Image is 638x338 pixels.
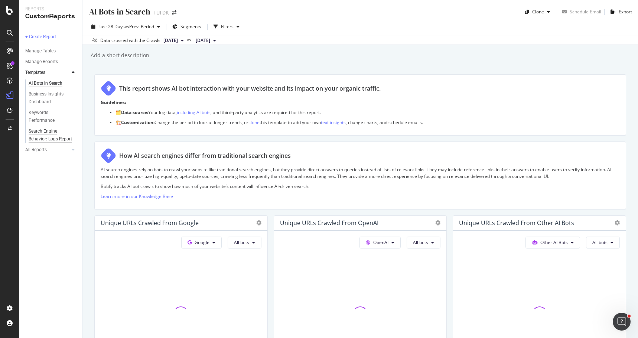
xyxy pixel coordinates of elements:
span: 2025 Sep. 30th [163,37,178,44]
div: Search Engine Behavior: Logs Report [29,127,72,143]
button: [DATE] [160,36,187,45]
a: AI Bots in Search [29,79,77,87]
span: Other AI Bots [540,239,568,246]
div: Manage Tables [25,47,56,55]
div: Add a short description [90,52,149,59]
button: OpenAI [359,237,401,248]
a: Business Insights Dashboard [29,90,77,106]
a: including AI bots [177,109,211,116]
span: Last 28 Days [98,23,125,30]
div: Business Insights Dashboard [29,90,71,106]
button: Last 28 DaysvsPrev. Period [88,21,163,33]
strong: Data source: [121,109,148,116]
div: Unique URLs Crawled from Other AI Bots [459,219,574,227]
a: Templates [25,69,69,77]
a: All Reports [25,146,69,154]
div: Filters [221,23,234,30]
div: Schedule Email [570,9,601,15]
strong: Customization: [121,119,154,126]
div: CustomReports [25,12,76,21]
button: All bots [228,237,261,248]
span: vs [187,36,193,43]
button: Other AI Bots [525,237,580,248]
div: Manage Reports [25,58,58,66]
div: + Create Report [25,33,56,41]
div: AI Bots in Search [88,6,150,17]
span: All bots [413,239,428,246]
p: AI search engines rely on bots to crawl your website like traditional search engines, but they pr... [101,166,620,179]
p: Botify tracks AI bot crawls to show how much of your website’s content will influence AI-driven s... [101,183,620,189]
a: text insights [321,119,346,126]
strong: Guidelines: [101,99,126,105]
div: TUI DK [153,9,169,16]
span: vs Prev. Period [125,23,154,30]
iframe: Intercom live chat [613,313,631,331]
button: Filters [211,21,242,33]
button: All bots [586,237,620,248]
p: 🏗️ Change the period to look at longer trends, or this template to add your own , change charts, ... [115,119,620,126]
p: 🗂️ Your log data, , and third-party analytics are required for this report. [115,109,620,116]
div: Data crossed with the Crawls [100,37,160,44]
button: [DATE] [193,36,219,45]
a: clone [248,119,260,126]
button: Google [181,237,222,248]
a: Keywords Performance [29,109,77,124]
span: Google [195,239,209,246]
a: Search Engine Behavior: Logs Report [29,127,77,143]
button: All bots [407,237,440,248]
a: Manage Reports [25,58,77,66]
div: Templates [25,69,45,77]
div: How AI search engines differ from traditional search enginesAI search engines rely on bots to cra... [94,142,626,209]
span: All bots [234,239,249,246]
div: Clone [532,9,544,15]
a: + Create Report [25,33,77,41]
div: AI Bots in Search [29,79,62,87]
span: Segments [180,23,201,30]
div: Reports [25,6,76,12]
div: Unique URLs Crawled from Google [101,219,199,227]
div: arrow-right-arrow-left [172,10,176,15]
div: How AI search engines differ from traditional search engines [119,152,291,160]
div: All Reports [25,146,47,154]
div: This report shows AI bot interaction with your website and its impact on your organic traffic. [119,84,381,93]
a: Learn more in our Knowledge Base [101,193,173,199]
span: OpenAI [373,239,388,246]
div: Export [619,9,632,15]
button: Segments [169,21,204,33]
span: 2025 Aug. 13th [196,37,210,44]
div: Keywords Performance [29,109,70,124]
div: This report shows AI bot interaction with your website and its impact on your organic traffic.Gui... [94,74,626,136]
button: Clone [522,6,553,18]
button: Export [608,6,632,18]
button: Schedule Email [559,6,601,18]
div: Unique URLs Crawled from OpenAI [280,219,378,227]
a: Manage Tables [25,47,77,55]
span: All bots [592,239,608,246]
